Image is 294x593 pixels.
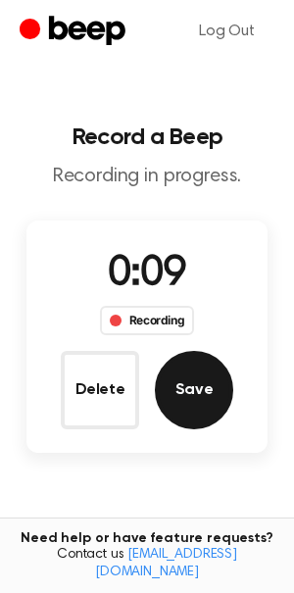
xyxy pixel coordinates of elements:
p: Recording in progress. [16,165,278,189]
a: Beep [20,13,130,51]
button: Save Audio Record [155,351,233,429]
a: Log Out [179,8,274,55]
span: Contact us [12,547,282,581]
span: 0:09 [108,254,186,295]
a: [EMAIL_ADDRESS][DOMAIN_NAME] [95,548,237,579]
div: Recording [100,306,195,335]
button: Delete Audio Record [61,351,139,429]
h1: Record a Beep [16,125,278,149]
